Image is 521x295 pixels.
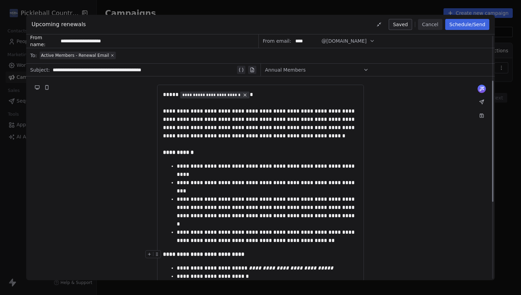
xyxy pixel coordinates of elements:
button: Saved [389,19,412,30]
iframe: Intercom live chat [498,272,514,288]
span: From email: [263,38,291,44]
span: From name: [30,34,58,48]
span: Upcoming renewals [32,20,86,29]
span: To: [30,52,37,59]
button: Cancel [418,19,442,30]
span: Annual Members [265,66,306,73]
button: Schedule/Send [445,19,489,30]
span: Active Members - Renewal Email [41,53,109,58]
span: Subject: [30,66,50,75]
span: @[DOMAIN_NAME] [321,38,367,45]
